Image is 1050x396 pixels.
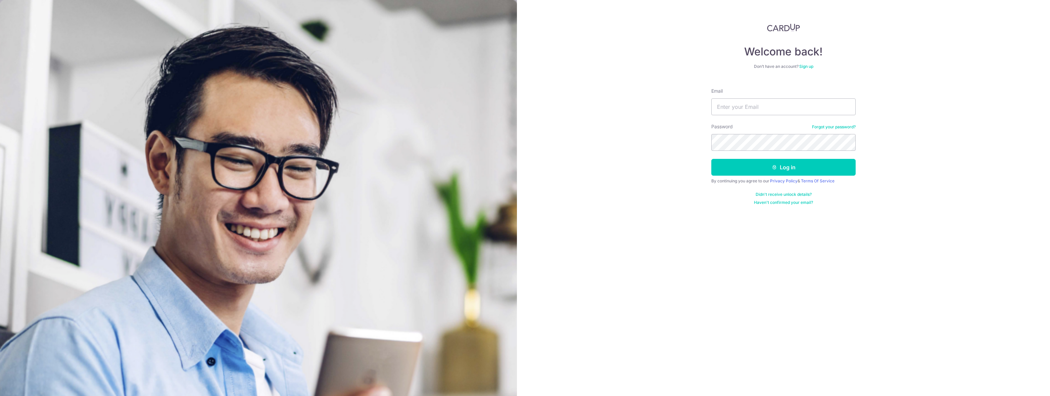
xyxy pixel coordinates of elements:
[711,123,733,130] label: Password
[711,64,856,69] div: Don’t have an account?
[711,98,856,115] input: Enter your Email
[711,178,856,184] div: By continuing you agree to our &
[754,200,813,205] a: Haven't confirmed your email?
[770,178,798,183] a: Privacy Policy
[812,124,856,130] a: Forgot your password?
[801,178,834,183] a: Terms Of Service
[767,24,800,32] img: CardUp Logo
[711,88,723,94] label: Email
[711,45,856,58] h4: Welcome back!
[799,64,813,69] a: Sign up
[756,192,812,197] a: Didn't receive unlock details?
[711,159,856,176] button: Log in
